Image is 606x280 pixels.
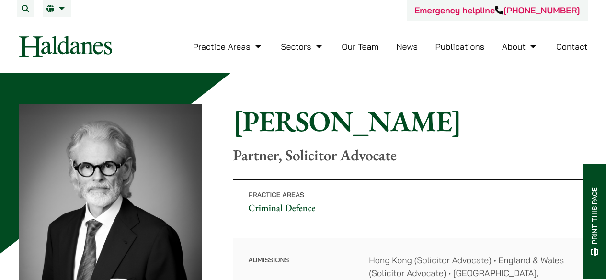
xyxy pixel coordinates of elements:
[193,41,263,52] a: Practice Areas
[46,5,67,12] a: EN
[435,41,485,52] a: Publications
[342,41,378,52] a: Our Team
[233,104,587,138] h1: [PERSON_NAME]
[281,41,324,52] a: Sectors
[248,202,315,214] a: Criminal Defence
[414,5,580,16] a: Emergency helpline[PHONE_NUMBER]
[396,41,418,52] a: News
[248,190,304,199] span: Practice Areas
[19,36,112,57] img: Logo of Haldanes
[502,41,538,52] a: About
[233,146,587,164] p: Partner, Solicitor Advocate
[556,41,588,52] a: Contact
